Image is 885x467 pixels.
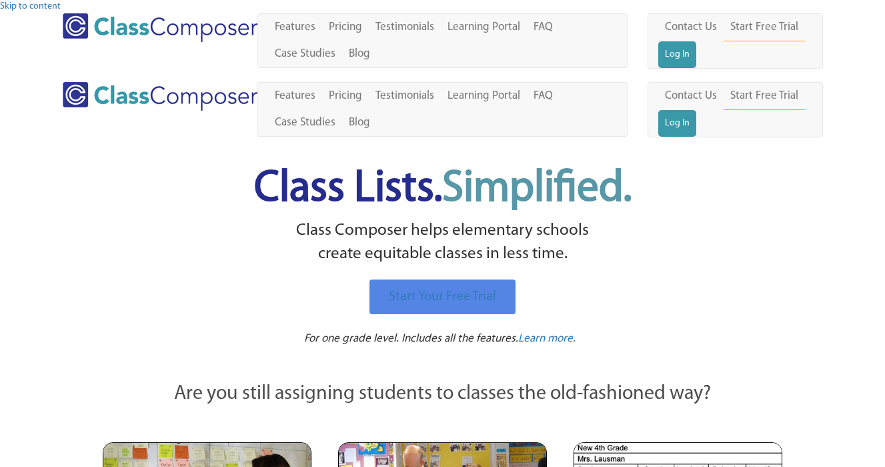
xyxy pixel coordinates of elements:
[389,290,496,304] span: Start Your Free Trial
[518,333,576,344] span: Learn more.
[658,14,724,41] a: Contact Us
[518,331,576,347] a: Learn more.
[103,380,783,409] p: Are you still assigning students to classes the old-fashioned way?
[342,109,377,136] a: Blog
[369,280,516,314] a: Start Your Free Trial
[648,82,823,137] nav: Header Menu
[322,14,369,41] a: Pricing
[268,14,322,41] a: Features
[369,14,441,41] a: Testimonials
[268,109,342,136] a: Case Studies
[658,83,724,109] a: Contact Us
[268,41,342,67] a: Case Studies
[441,83,527,109] a: Learning Portal
[257,13,628,68] nav: Header Menu
[63,13,258,42] img: Class Composer
[257,82,628,137] nav: Header Menu
[527,14,560,41] a: FAQ
[724,83,805,110] a: Start Free Trial
[304,333,518,344] span: For one grade level. Includes all the features.
[441,14,527,41] a: Learning Portal
[648,13,823,69] nav: Header Menu
[658,110,696,137] a: Log In
[369,83,441,109] a: Testimonials
[322,83,369,109] a: Pricing
[268,83,322,109] a: Features
[342,41,377,67] a: Blog
[527,83,560,109] a: FAQ
[658,41,696,68] a: Log In
[254,167,632,211] span: Class Lists.
[101,219,785,266] p: Class Composer helps elementary schools create equitable classes in less time.
[442,167,632,211] span: Simplified.
[63,82,258,111] img: Class Composer
[724,14,805,41] a: Start Free Trial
